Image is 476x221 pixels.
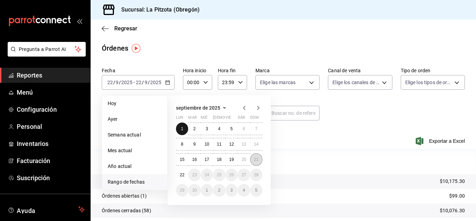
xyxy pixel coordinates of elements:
[205,172,209,177] abbr: 24 de septiembre de 2025
[136,80,142,85] input: --
[102,207,151,214] p: Órdenes cerradas (58)
[217,157,221,162] abbr: 18 de septiembre de 2025
[150,80,162,85] input: ----
[176,104,229,112] button: septiembre de 2025
[180,188,184,193] abbr: 29 de septiembre de 2025
[108,131,162,139] span: Semana actual
[176,105,220,111] span: septiembre de 2025
[405,79,452,86] span: Elige los tipos de orden
[218,126,221,131] abbr: 4 de septiembre de 2025
[238,184,250,197] button: 4 de octubre de 2025
[193,126,196,131] abbr: 2 de septiembre de 2025
[241,142,246,147] abbr: 13 de septiembre de 2025
[102,25,137,32] button: Regresar
[218,68,247,73] label: Hora fin
[108,147,162,154] span: Mes actual
[17,71,85,80] span: Reportes
[121,80,133,85] input: ----
[17,105,85,114] span: Configuración
[17,205,76,214] span: Ayuda
[193,142,196,147] abbr: 9 de septiembre de 2025
[238,138,250,150] button: 13 de septiembre de 2025
[254,172,259,177] abbr: 28 de septiembre de 2025
[213,123,225,135] button: 4 de septiembre de 2025
[250,138,262,150] button: 14 de septiembre de 2025
[188,169,200,181] button: 23 de septiembre de 2025
[205,157,209,162] abbr: 17 de septiembre de 2025
[417,137,465,145] button: Exportar a Excel
[19,46,75,53] span: Pregunta a Parrot AI
[77,18,82,24] button: open_drawer_menu
[271,106,320,120] input: Buscar no. de referencia
[181,142,183,147] abbr: 8 de septiembre de 2025
[17,156,85,165] span: Facturación
[17,173,85,183] span: Suscripción
[17,122,85,131] span: Personal
[108,178,162,186] span: Rango de fechas
[440,178,465,185] p: $10,175.30
[440,207,465,214] p: $10,076.30
[102,43,128,53] div: Órdenes
[188,115,197,123] abbr: martes
[201,123,213,135] button: 3 de septiembre de 2025
[133,80,135,85] span: -
[225,138,238,150] button: 12 de septiembre de 2025
[206,188,208,193] abbr: 1 de octubre de 2025
[217,172,221,177] abbr: 25 de septiembre de 2025
[225,169,238,181] button: 26 de septiembre de 2025
[218,188,221,193] abbr: 2 de octubre de 2025
[201,115,207,123] abbr: miércoles
[116,6,200,14] h3: Sucursal: La Pitzota (Obregón)
[144,80,148,85] input: --
[213,138,225,150] button: 11 de septiembre de 2025
[225,153,238,166] button: 19 de septiembre de 2025
[250,153,262,166] button: 21 de septiembre de 2025
[192,157,197,162] abbr: 16 de septiembre de 2025
[176,123,188,135] button: 1 de septiembre de 2025
[230,126,233,131] abbr: 5 de septiembre de 2025
[243,126,245,131] abbr: 6 de septiembre de 2025
[188,153,200,166] button: 16 de septiembre de 2025
[17,139,85,148] span: Inventarios
[213,153,225,166] button: 18 de septiembre de 2025
[213,115,254,123] abbr: jueves
[188,138,200,150] button: 9 de septiembre de 2025
[188,123,200,135] button: 2 de septiembre de 2025
[225,184,238,197] button: 3 de octubre de 2025
[238,169,250,181] button: 27 de septiembre de 2025
[255,188,258,193] abbr: 5 de octubre de 2025
[132,44,140,53] button: Tooltip marker
[225,115,231,123] abbr: viernes
[201,138,213,150] button: 10 de septiembre de 2025
[250,169,262,181] button: 28 de septiembre de 2025
[238,123,250,135] button: 6 de septiembre de 2025
[205,142,209,147] abbr: 10 de septiembre de 2025
[254,142,259,147] abbr: 14 de septiembre de 2025
[213,169,225,181] button: 25 de septiembre de 2025
[183,68,212,73] label: Hora inicio
[115,80,119,85] input: --
[113,80,115,85] span: /
[201,153,213,166] button: 17 de septiembre de 2025
[176,138,188,150] button: 8 de septiembre de 2025
[255,126,258,131] abbr: 7 de septiembre de 2025
[254,157,259,162] abbr: 21 de septiembre de 2025
[119,80,121,85] span: /
[241,172,246,177] abbr: 27 de septiembre de 2025
[108,116,162,123] span: Ayer
[108,100,162,107] span: Hoy
[107,80,113,85] input: --
[142,80,144,85] span: /
[8,42,86,57] button: Pregunta a Parrot AI
[102,68,175,73] label: Fecha
[213,184,225,197] button: 2 de octubre de 2025
[229,157,234,162] abbr: 19 de septiembre de 2025
[230,188,233,193] abbr: 3 de octubre de 2025
[176,153,188,166] button: 15 de septiembre de 2025
[192,188,197,193] abbr: 30 de septiembre de 2025
[201,169,213,181] button: 24 de septiembre de 2025
[181,126,183,131] abbr: 1 de septiembre de 2025
[176,184,188,197] button: 29 de septiembre de 2025
[176,169,188,181] button: 22 de septiembre de 2025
